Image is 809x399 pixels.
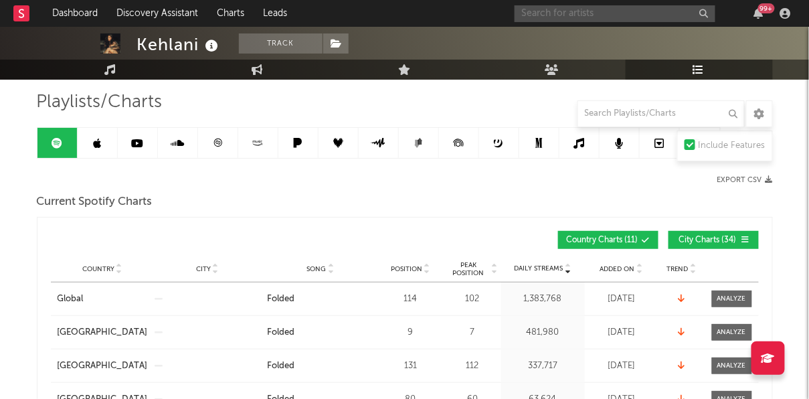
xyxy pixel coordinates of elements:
div: [DATE] [588,293,655,306]
div: 9 [381,326,441,339]
div: Include Features [699,138,766,154]
span: City [196,265,211,273]
a: [GEOGRAPHIC_DATA] [58,360,148,373]
button: 99+ [754,8,763,19]
span: Country Charts ( 11 ) [567,236,638,244]
div: Global [58,293,84,306]
div: Kehlani [137,33,222,56]
span: Current Spotify Charts [37,194,153,210]
div: Folded [268,293,295,306]
div: 481,980 [505,326,581,339]
span: Playlists/Charts [37,94,163,110]
button: Country Charts(11) [558,231,658,249]
span: Trend [666,265,689,273]
span: City Charts ( 34 ) [677,236,739,244]
input: Search for artists [515,5,715,22]
a: [GEOGRAPHIC_DATA] [58,326,148,339]
a: Folded [268,293,374,306]
div: 1,383,768 [505,293,581,306]
button: City Charts(34) [668,231,759,249]
span: Daily Streams [515,264,563,274]
div: [DATE] [588,326,655,339]
button: Track [239,33,323,54]
a: Global [58,293,148,306]
a: Folded [268,360,374,373]
div: 114 [381,293,441,306]
div: 112 [448,360,498,373]
div: 102 [448,293,498,306]
input: Search Playlists/Charts [577,100,745,127]
div: 7 [448,326,498,339]
span: Song [307,265,327,273]
div: 337,717 [505,360,581,373]
div: Folded [268,360,295,373]
span: Peak Position [448,261,490,277]
span: Position [391,265,422,273]
div: 99 + [758,3,775,13]
span: Added On [600,265,635,273]
div: 131 [381,360,441,373]
a: Folded [268,326,374,339]
button: Export CSV [717,176,773,184]
span: Country [82,265,114,273]
div: Folded [268,326,295,339]
div: [DATE] [588,360,655,373]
